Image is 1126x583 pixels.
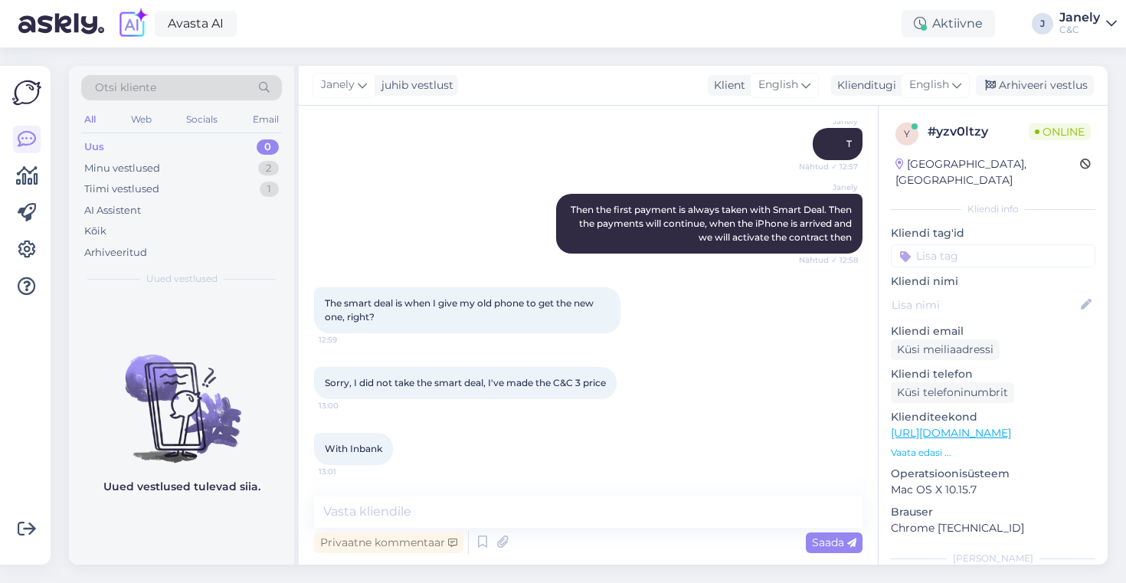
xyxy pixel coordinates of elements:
[812,536,856,549] span: Saada
[95,80,156,96] span: Otsi kliente
[891,339,1000,360] div: Küsi meiliaadressi
[84,161,160,176] div: Minu vestlused
[891,409,1095,425] p: Klienditeekond
[799,161,858,172] span: Nähtud ✓ 12:57
[325,443,382,454] span: With Inbank
[891,520,1095,536] p: Chrome [TECHNICAL_ID]
[891,552,1095,565] div: [PERSON_NAME]
[155,11,237,37] a: Avasta AI
[831,77,896,93] div: Klienditugi
[260,182,279,197] div: 1
[891,225,1095,241] p: Kliendi tag'id
[1032,13,1053,34] div: J
[928,123,1029,141] div: # yzv0ltzy
[12,78,41,107] img: Askly Logo
[314,532,463,553] div: Privaatne kommentaar
[895,156,1080,188] div: [GEOGRAPHIC_DATA], [GEOGRAPHIC_DATA]
[891,446,1095,460] p: Vaata edasi ...
[103,479,260,495] p: Uued vestlused tulevad siia.
[891,466,1095,482] p: Operatsioonisüsteem
[902,10,995,38] div: Aktiivne
[891,244,1095,267] input: Lisa tag
[909,77,949,93] span: English
[375,77,453,93] div: juhib vestlust
[846,138,852,149] span: T
[891,382,1014,403] div: Küsi telefoninumbrit
[257,139,279,155] div: 0
[84,224,106,239] div: Kõik
[84,139,104,155] div: Uus
[891,482,1095,498] p: Mac OS X 10.15.7
[146,272,218,286] span: Uued vestlused
[891,426,1011,440] a: [URL][DOMAIN_NAME]
[1059,11,1117,36] a: JanelyC&C
[891,273,1095,290] p: Kliendi nimi
[904,128,910,139] span: y
[325,377,606,388] span: Sorry, I did not take the smart deal, I've made the C&C 3 price
[84,203,141,218] div: AI Assistent
[891,202,1095,216] div: Kliendi info
[1059,11,1100,24] div: Janely
[976,75,1094,96] div: Arhiveeri vestlus
[116,8,149,40] img: explore-ai
[183,110,221,129] div: Socials
[84,245,147,260] div: Arhiveeritud
[69,327,294,465] img: No chats
[758,77,798,93] span: English
[800,116,858,127] span: Janely
[81,110,99,129] div: All
[258,161,279,176] div: 2
[891,323,1095,339] p: Kliendi email
[891,366,1095,382] p: Kliendi telefon
[321,77,355,93] span: Janely
[84,182,159,197] div: Tiimi vestlused
[708,77,745,93] div: Klient
[325,297,596,323] span: The smart deal is when I give my old phone to get the new one, right?
[799,254,858,266] span: Nähtud ✓ 12:58
[800,182,858,193] span: Janely
[319,466,376,477] span: 13:01
[1059,24,1100,36] div: C&C
[128,110,155,129] div: Web
[319,400,376,411] span: 13:00
[250,110,282,129] div: Email
[319,334,376,346] span: 12:59
[1029,123,1091,140] span: Online
[891,504,1095,520] p: Brauser
[892,296,1078,313] input: Lisa nimi
[571,204,854,243] span: Then the first payment is always taken with Smart Deal. Then the payments will continue, when the...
